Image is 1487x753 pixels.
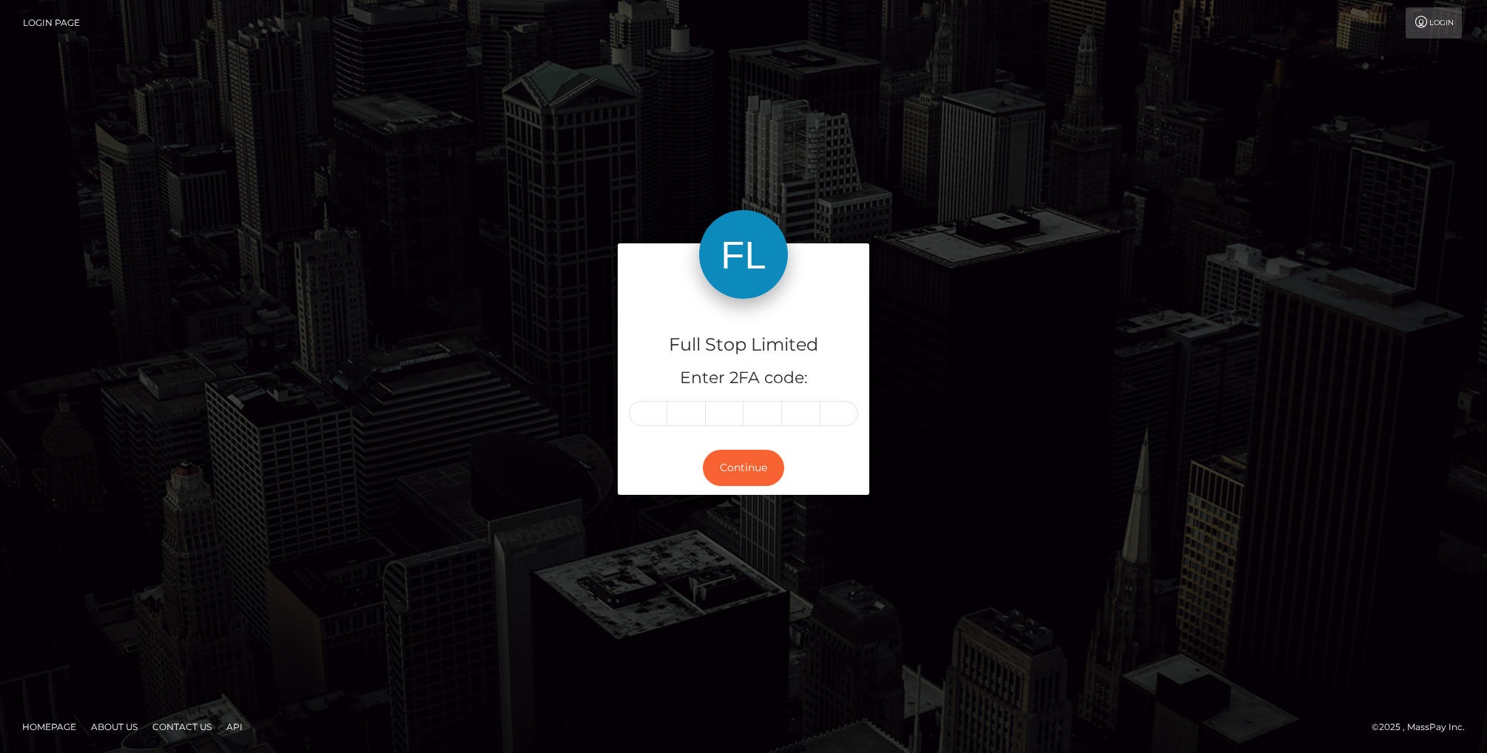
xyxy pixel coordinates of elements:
a: Homepage [16,715,82,738]
a: Login [1406,7,1462,38]
h4: Full Stop Limited [629,332,858,358]
button: Continue [703,450,784,486]
a: About Us [85,715,144,738]
a: Login Page [23,7,80,38]
a: API [220,715,249,738]
h5: Enter 2FA code: [629,367,858,390]
div: © 2025 , MassPay Inc. [1372,719,1476,735]
a: Contact Us [146,715,218,738]
img: Full Stop Limited [699,210,788,299]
